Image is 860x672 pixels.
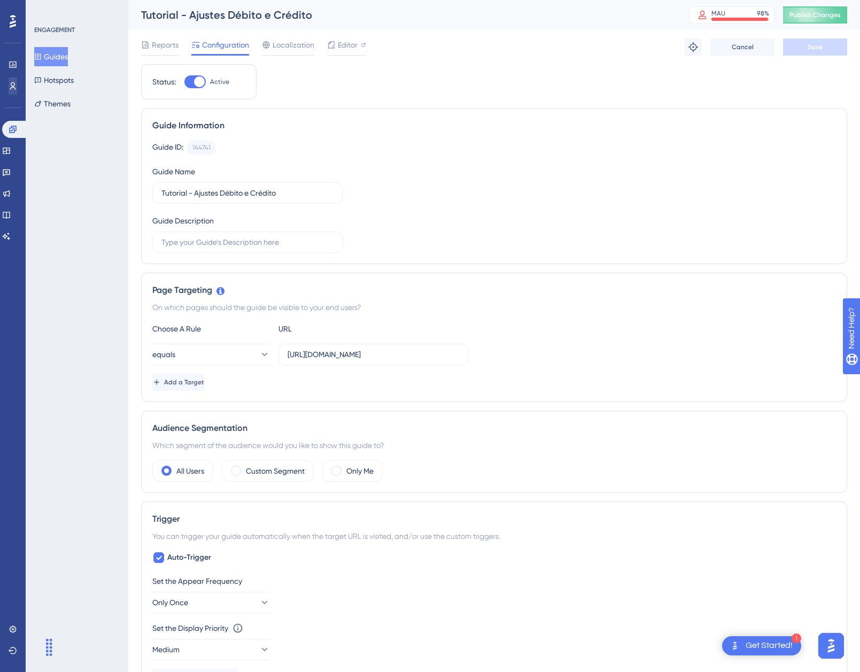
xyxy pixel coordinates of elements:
[722,636,801,655] div: Open Get Started! checklist, remaining modules: 1
[152,284,836,297] div: Page Targeting
[152,622,228,635] div: Set the Display Priority
[273,38,314,51] span: Localization
[161,187,334,199] input: Type your Guide’s Name here
[152,141,183,155] div: Guide ID:
[210,78,229,86] span: Active
[152,592,270,613] button: Only Once
[164,378,204,387] span: Add a Target
[246,465,305,477] label: Custom Segment
[152,214,214,227] div: Guide Description
[338,38,358,51] span: Editor
[152,301,836,314] div: On which pages should the guide be visible to your end users?
[152,596,188,609] span: Only Once
[152,165,195,178] div: Guide Name
[192,143,211,152] div: 144741
[34,47,68,66] button: Guides
[815,630,847,662] iframe: UserGuiding AI Assistant Launcher
[167,551,211,564] span: Auto-Trigger
[152,639,270,660] button: Medium
[25,3,67,16] span: Need Help?
[710,38,774,56] button: Cancel
[808,43,823,51] span: Save
[757,9,769,18] div: 98 %
[34,26,75,34] div: ENGAGEMENT
[152,119,836,132] div: Guide Information
[152,374,204,391] button: Add a Target
[278,322,396,335] div: URL
[152,575,836,588] div: Set the Appear Frequency
[152,530,836,543] div: You can trigger your guide automatically when the target URL is visited, and/or use the custom tr...
[41,631,58,663] div: Arrastar
[792,634,801,643] div: 1
[783,6,847,24] button: Publish Changes
[783,38,847,56] button: Save
[202,38,249,51] span: Configuration
[732,43,754,51] span: Cancel
[176,465,204,477] label: All Users
[152,643,180,656] span: Medium
[288,349,460,360] input: yourwebsite.com/path
[711,9,725,18] div: MAU
[34,71,74,90] button: Hotspots
[789,11,841,19] span: Publish Changes
[141,7,662,22] div: Tutorial - Ajustes Débito e Crédito
[152,344,270,365] button: equals
[152,322,270,335] div: Choose A Rule
[152,513,836,526] div: Trigger
[161,236,334,248] input: Type your Guide’s Description here
[346,465,374,477] label: Only Me
[152,348,175,361] span: equals
[152,422,836,435] div: Audience Segmentation
[152,38,179,51] span: Reports
[152,75,176,88] div: Status:
[34,94,71,113] button: Themes
[729,639,741,652] img: launcher-image-alternative-text
[746,640,793,652] div: Get Started!
[152,439,836,452] div: Which segment of the audience would you like to show this guide to?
